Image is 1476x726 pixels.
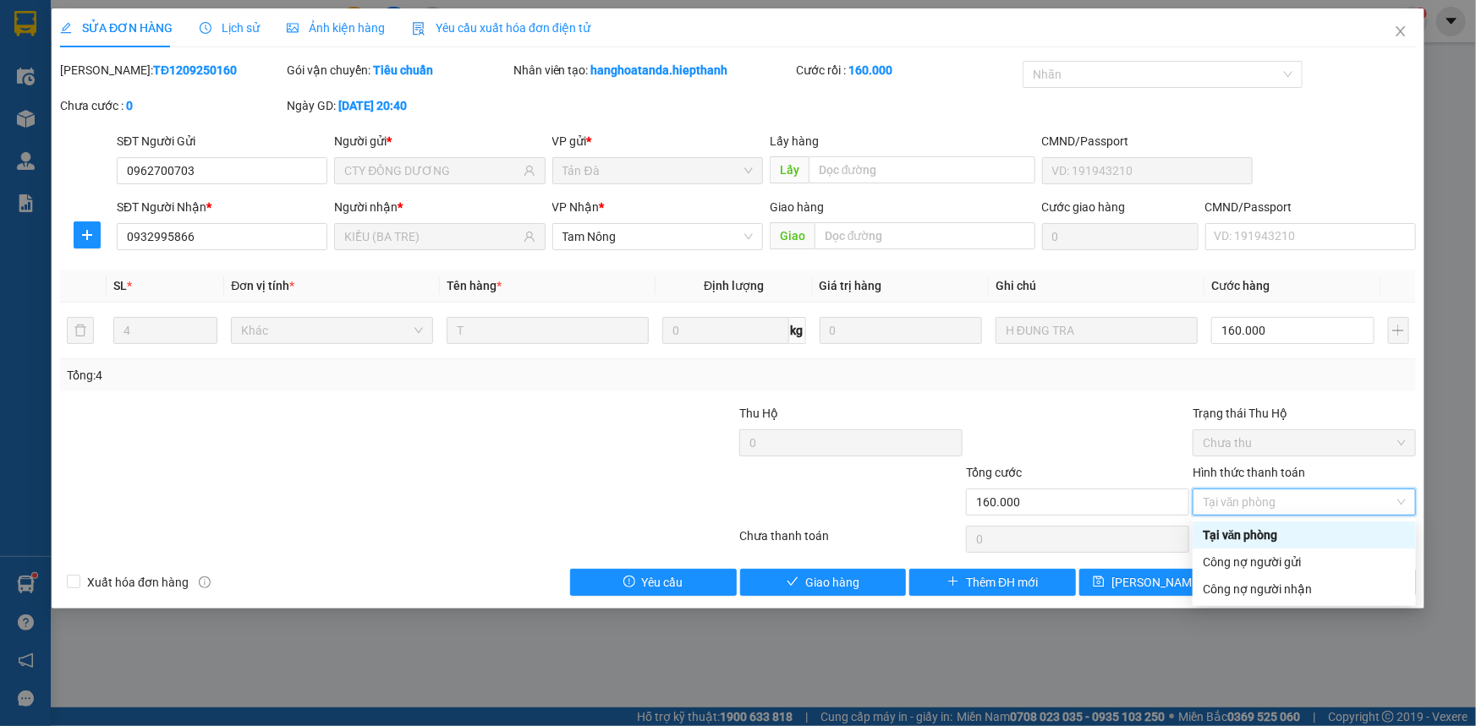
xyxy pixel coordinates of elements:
div: Chưa cước : [60,96,283,115]
button: delete [67,317,94,344]
span: Tại văn phòng [1203,489,1406,515]
div: Cước rồi : [796,61,1019,79]
div: Gói vận chuyển: [287,61,510,79]
b: 160.000 [848,63,892,77]
span: Yêu cầu [642,573,683,592]
span: Tổng cước [966,466,1022,479]
div: Công nợ người gửi [1203,553,1406,571]
span: Đơn vị tính [231,279,294,292]
span: Ảnh kiện hàng [287,21,385,35]
span: clock-circle [200,22,211,34]
b: [DATE] 20:40 [338,99,407,112]
span: Yêu cầu xuất hóa đơn điện tử [412,21,590,35]
span: Giao hàng [770,200,824,214]
button: Close [1377,8,1424,56]
label: Cước giao hàng [1042,200,1126,214]
th: Ghi chú [989,270,1204,303]
span: Giá trị hàng [820,279,882,292]
div: SĐT Người Gửi [117,132,327,150]
div: Cước gửi hàng sẽ được ghi vào công nợ của người nhận [1193,576,1416,603]
span: Xuất hóa đơn hàng [80,573,195,592]
button: save[PERSON_NAME] chuyển hoàn [1079,569,1246,596]
input: Cước giao hàng [1042,223,1199,250]
span: SỬA ĐƠN HÀNG [60,21,173,35]
input: Ghi Chú [996,317,1198,344]
div: Ngày GD: [287,96,510,115]
div: Công nợ người nhận [1203,580,1406,598]
span: Tên hàng [447,279,502,292]
span: Lịch sử [200,21,260,35]
span: Tam Nông [562,224,753,249]
span: Thu Hộ [739,407,778,420]
span: VP Nhận [552,200,600,214]
div: Chưa thanh toán [738,527,965,556]
div: Trạng thái Thu Hộ [1193,404,1416,423]
button: checkGiao hàng [740,569,907,596]
div: Người gửi [334,132,545,150]
span: user [524,165,535,177]
span: picture [287,22,299,34]
span: plus [74,228,100,242]
b: hanghoatanda.hiepthanh [591,63,728,77]
span: Giao [770,222,815,249]
div: VP gửi [552,132,763,150]
div: Tại văn phòng [1203,526,1406,544]
span: Tản Đà [562,158,753,183]
input: Tên người nhận [344,227,519,246]
input: VD: Bàn, Ghế [447,317,649,344]
span: SL [113,279,127,292]
span: [PERSON_NAME] chuyển hoàn [1111,573,1272,592]
span: Lấy hàng [770,134,819,148]
input: Dọc đường [809,156,1035,183]
input: 0 [820,317,983,344]
span: Cước hàng [1211,279,1270,292]
b: Tiêu chuẩn [373,63,433,77]
div: Tổng: 4 [67,366,570,385]
div: Nhân viên tạo: [513,61,793,79]
span: close [1394,25,1407,38]
button: plus [74,221,101,248]
span: Lấy [770,156,809,183]
button: plus [1388,317,1409,344]
div: SĐT Người Nhận [117,198,327,216]
span: plus [947,576,959,589]
span: exclamation-circle [623,576,635,589]
div: Người nhận [334,198,545,216]
span: Khác [241,318,423,343]
span: Chưa thu [1203,430,1406,456]
span: save [1093,576,1105,589]
input: Dọc đường [815,222,1035,249]
span: kg [789,317,806,344]
span: edit [60,22,72,34]
span: Giao hàng [805,573,859,592]
input: Tên người gửi [344,161,519,180]
span: check [787,576,798,589]
button: exclamation-circleYêu cầu [570,569,737,596]
b: TĐ1209250160 [153,63,237,77]
img: icon [412,22,425,35]
div: CMND/Passport [1205,198,1416,216]
span: user [524,231,535,243]
span: info-circle [199,576,211,588]
b: 0 [126,99,133,112]
span: Thêm ĐH mới [966,573,1038,592]
div: Cước gửi hàng sẽ được ghi vào công nợ của người gửi [1193,549,1416,576]
input: VD: 191943210 [1042,157,1253,184]
button: plusThêm ĐH mới [909,569,1076,596]
div: [PERSON_NAME]: [60,61,283,79]
span: Định lượng [704,279,764,292]
div: CMND/Passport [1042,132,1253,150]
label: Hình thức thanh toán [1193,466,1305,479]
